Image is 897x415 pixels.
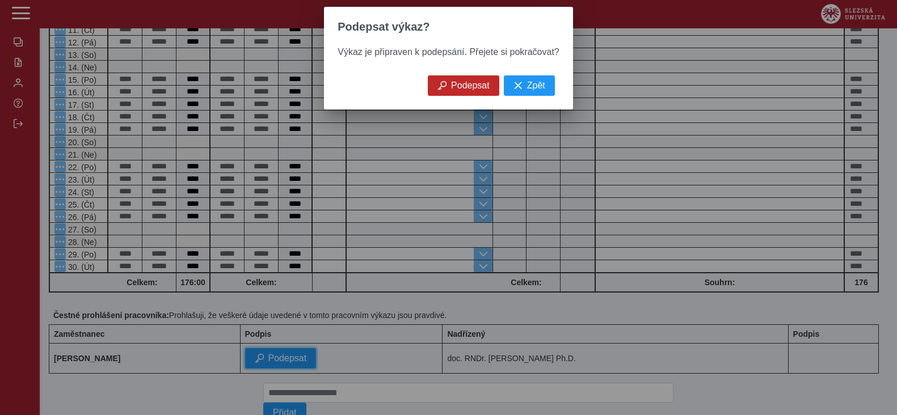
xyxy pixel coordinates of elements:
[527,81,545,91] span: Zpět
[338,20,429,33] span: Podepsat výkaz?
[504,75,555,96] button: Zpět
[451,81,490,91] span: Podepsat
[338,47,559,57] span: Výkaz je připraven k podepsání. Přejete si pokračovat?
[428,75,499,96] button: Podepsat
